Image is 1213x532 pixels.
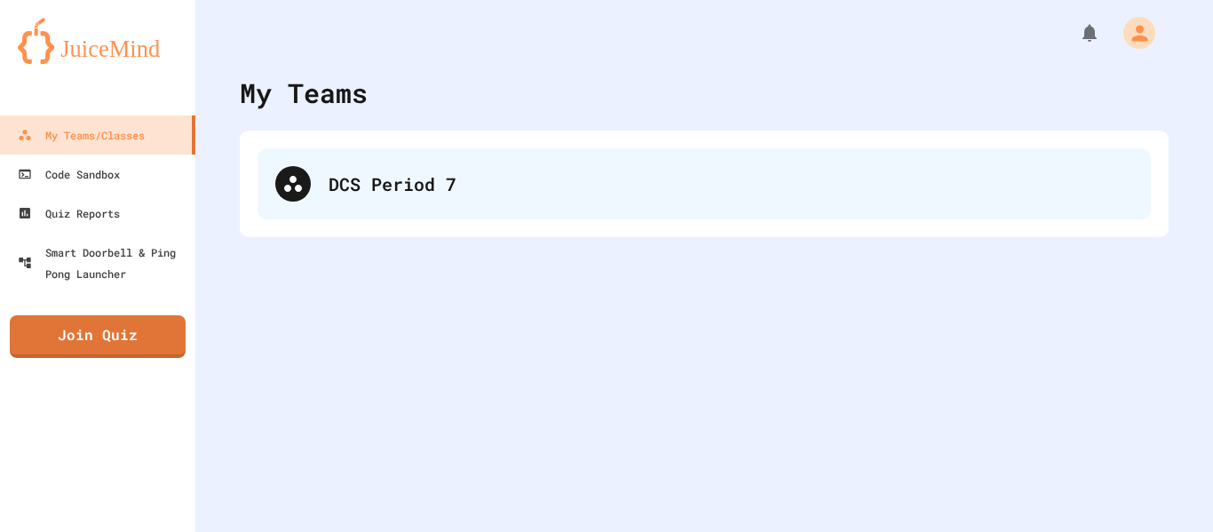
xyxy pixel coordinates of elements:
div: DCS Period 7 [258,148,1151,219]
div: Quiz Reports [18,202,120,224]
img: logo-orange.svg [18,18,178,64]
div: Smart Doorbell & Ping Pong Launcher [18,242,188,284]
div: Code Sandbox [18,163,120,185]
div: My Account [1105,12,1160,53]
div: My Notifications [1046,18,1105,48]
div: DCS Period 7 [329,171,1133,197]
a: Join Quiz [10,315,186,358]
div: My Teams [240,73,368,113]
div: My Teams/Classes [18,124,145,146]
